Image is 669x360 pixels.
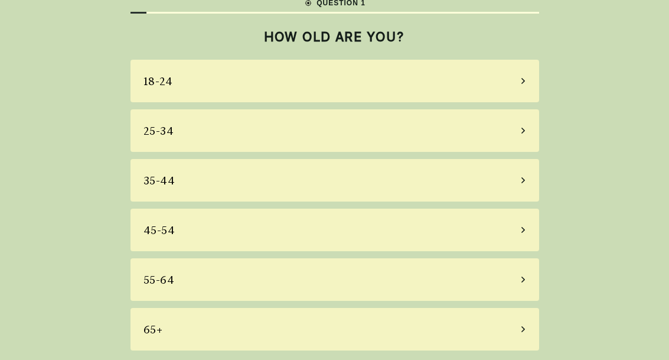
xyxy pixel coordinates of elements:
div: 35-44 [143,173,175,189]
div: 18-24 [143,73,173,89]
h2: HOW OLD ARE YOU? [130,29,539,44]
div: 65+ [143,322,163,338]
div: 25-34 [143,123,174,139]
div: 45-54 [143,222,175,238]
div: 55-64 [143,272,175,288]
